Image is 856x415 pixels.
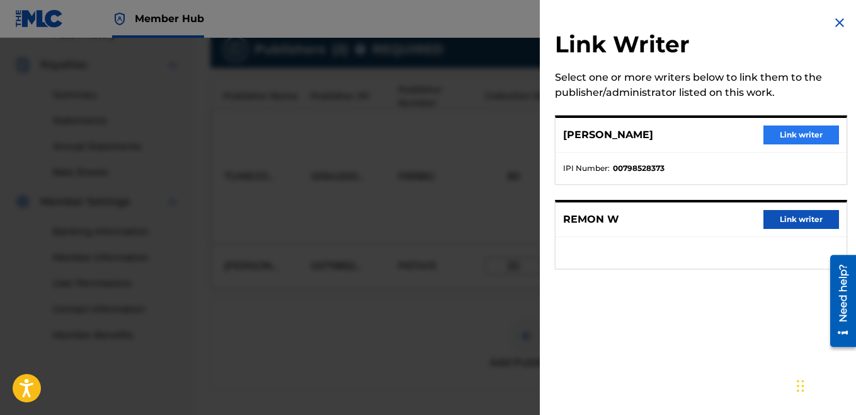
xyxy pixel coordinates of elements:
span: Member Hub [135,11,204,26]
p: [PERSON_NAME] [563,127,653,143]
p: REMON W [563,212,619,227]
button: Link writer [763,126,839,144]
strong: 00798528373 [613,163,665,174]
img: MLC Logo [15,9,64,28]
iframe: Resource Center [821,250,856,352]
button: Link writer [763,210,839,229]
img: Top Rightsholder [112,11,127,26]
iframe: Chat Widget [793,354,856,415]
h2: Link Writer [555,30,847,62]
div: Select one or more writers below to link them to the publisher/administrator listed on this work. [555,70,847,100]
div: Drag [797,367,804,405]
span: IPI Number : [563,163,610,174]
